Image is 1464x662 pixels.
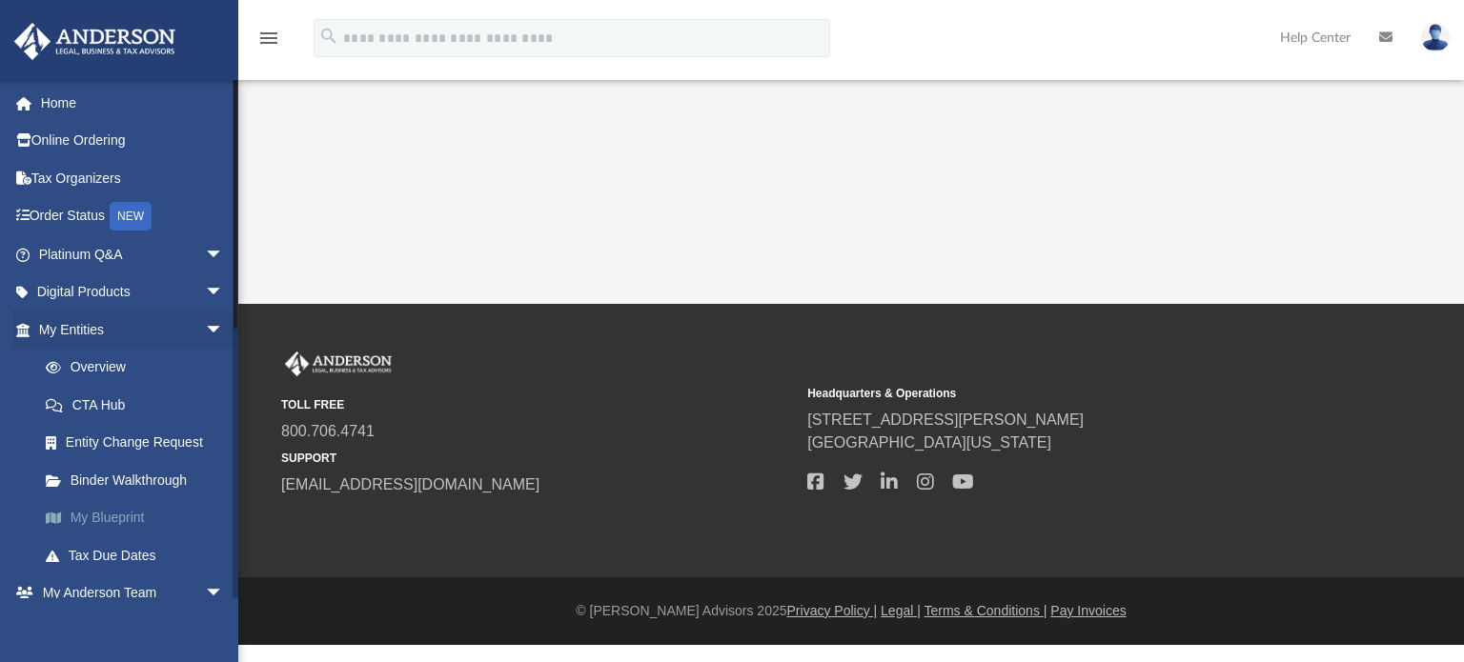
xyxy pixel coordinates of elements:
a: Overview [27,349,253,387]
a: Tax Due Dates [27,536,253,574]
a: [GEOGRAPHIC_DATA][US_STATE] [807,434,1051,451]
small: SUPPORT [281,450,794,467]
small: Headquarters & Operations [807,385,1320,402]
a: Entity Change Request [27,424,253,462]
a: Privacy Policy | [787,603,878,618]
a: Legal | [881,603,921,618]
div: NEW [110,202,152,231]
i: menu [257,27,280,50]
a: 800.706.4741 [281,423,375,439]
span: arrow_drop_down [205,574,243,613]
img: User Pic [1421,24,1450,51]
span: arrow_drop_down [205,273,243,312]
a: [EMAIL_ADDRESS][DOMAIN_NAME] [281,476,539,492]
a: Binder Walkthrough [27,461,253,499]
a: Home [13,84,253,122]
i: search [318,26,339,47]
span: arrow_drop_down [205,235,243,274]
img: Anderson Advisors Platinum Portal [9,23,181,60]
a: Digital Productsarrow_drop_down [13,273,253,311]
a: My Entitiesarrow_drop_down [13,311,253,349]
a: My Blueprint [27,499,253,537]
a: CTA Hub [27,386,253,424]
a: menu [257,36,280,50]
a: Order StatusNEW [13,197,253,236]
a: Terms & Conditions | [925,603,1047,618]
a: Platinum Q&Aarrow_drop_down [13,235,253,273]
span: arrow_drop_down [205,311,243,350]
a: [STREET_ADDRESS][PERSON_NAME] [807,411,1084,428]
a: Pay Invoices [1050,603,1126,618]
small: TOLL FREE [281,396,794,413]
img: Anderson Advisors Platinum Portal [281,351,396,376]
a: My Anderson Teamarrow_drop_down [13,574,243,612]
a: Online Ordering [13,122,253,160]
a: Tax Organizers [13,159,253,197]
div: © [PERSON_NAME] Advisors 2025 [238,601,1464,621]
